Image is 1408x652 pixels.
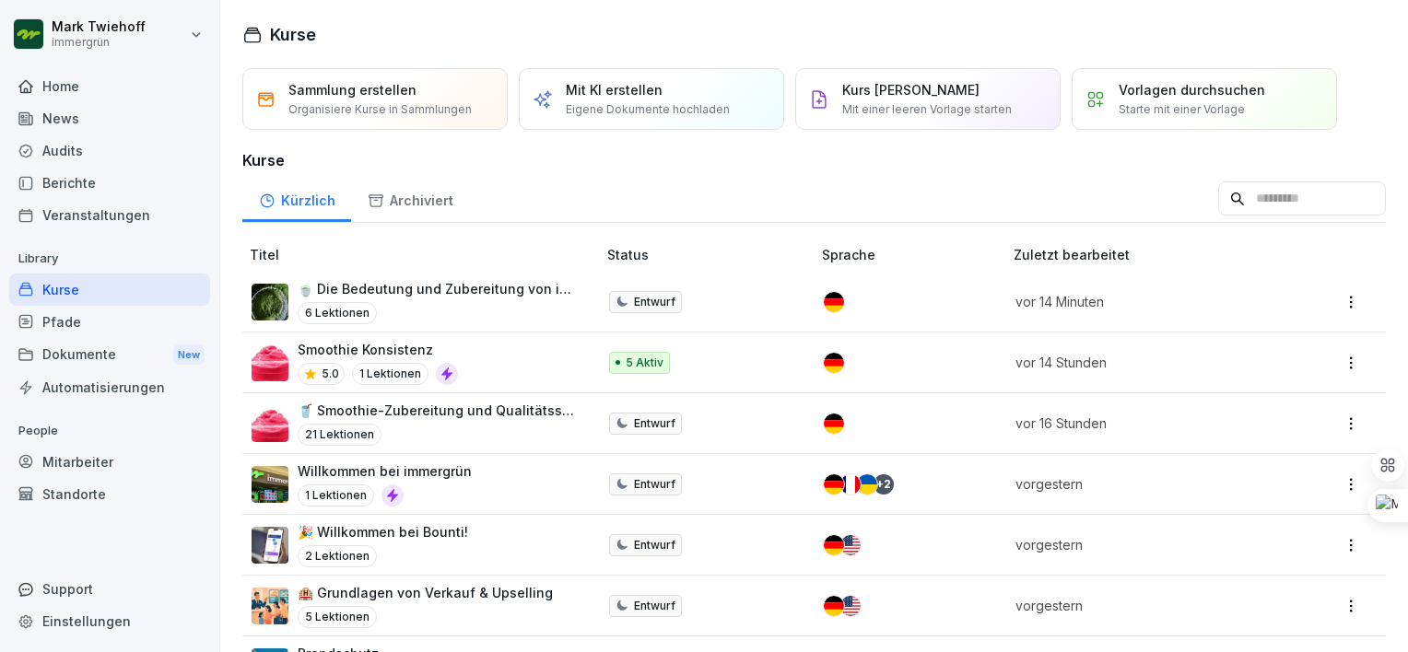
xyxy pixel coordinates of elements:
p: vor 16 Stunden [1015,413,1269,433]
p: vorgestern [1015,474,1269,494]
p: immergrün [52,36,146,49]
p: Status [607,245,815,264]
img: de.svg [824,353,844,373]
img: ry57mucuftmhslynm6mvb2jz.png [252,344,288,381]
img: de.svg [824,292,844,312]
p: Entwurf [634,415,675,432]
a: Kurse [9,274,210,306]
p: vorgestern [1015,596,1269,615]
a: Einstellungen [9,605,210,637]
p: 🥤 Smoothie-Zubereitung und Qualitätsstandards bei immergrün [298,401,578,420]
p: Titel [250,245,600,264]
a: Standorte [9,478,210,510]
a: Veranstaltungen [9,199,210,231]
p: Eigene Dokumente hochladen [566,101,730,118]
p: Vorlagen durchsuchen [1119,80,1265,99]
p: 5 Lektionen [298,606,377,628]
p: Mark Twiehoff [52,19,146,35]
p: Kurs [PERSON_NAME] [842,80,980,99]
p: People [9,416,210,446]
p: Sprache [822,245,1005,264]
p: Entwurf [634,294,675,310]
p: 2 Lektionen [298,545,377,567]
img: de.svg [824,596,844,616]
div: Support [9,573,210,605]
img: us.svg [840,535,861,555]
img: ulpamn7la63b47cntj6ov7ms.png [252,405,288,442]
div: + 2 [874,474,894,495]
p: Library [9,244,210,274]
a: Berichte [9,167,210,199]
img: us.svg [840,596,861,616]
a: News [9,102,210,134]
p: Smoothie Konsistenz [298,340,458,359]
img: fr.svg [840,474,861,495]
p: 1 Lektionen [298,484,374,506]
p: 6 Lektionen [298,302,377,324]
p: Entwurf [634,598,675,614]
img: a8yn40tlpli2795yia0sxgfc.png [252,588,288,624]
img: de.svg [824,413,844,434]
p: 🎉 Willkommen bei Bounti! [298,522,468,541]
p: Mit einer leeren Vorlage starten [842,101,1012,118]
p: vor 14 Stunden [1015,353,1269,372]
p: Mit KI erstellen [566,80,663,99]
p: Starte mit einer Vorlage [1119,101,1245,118]
p: 1 Lektionen [352,363,428,385]
p: Organisiere Kurse in Sammlungen [288,101,472,118]
p: Entwurf [634,537,675,553]
p: Entwurf [634,476,675,493]
div: New [173,344,205,366]
a: Mitarbeiter [9,446,210,478]
a: Home [9,70,210,102]
a: Archiviert [351,175,469,222]
p: 5.0 [322,366,339,382]
p: Sammlung erstellen [288,80,417,99]
img: svva00loomdno4b6mcj3rv92.png [252,466,288,503]
img: de.svg [824,535,844,555]
p: 5 Aktiv [626,355,663,371]
p: 21 Lektionen [298,424,381,446]
a: DokumenteNew [9,338,210,372]
a: Audits [9,134,210,167]
a: Kürzlich [242,175,351,222]
p: vorgestern [1015,535,1269,554]
img: v3mzz9dj9q5emoctvkhujgmn.png [252,284,288,320]
p: 🍵 Die Bedeutung und Zubereitung von immergrün Matchas [298,279,578,298]
p: Willkommen bei immergrün [298,461,472,481]
a: Automatisierungen [9,371,210,403]
p: vor 14 Minuten [1015,292,1269,311]
h3: Kurse [242,149,1386,171]
a: Pfade [9,306,210,338]
div: Dokumente [9,338,210,372]
h1: Kurse [270,22,316,47]
img: ua.svg [857,474,877,495]
p: 🏨 Grundlagen von Verkauf & Upselling [298,583,553,602]
p: Zuletzt bearbeitet [1014,245,1291,264]
img: b4eu0mai1tdt6ksd7nlke1so.png [252,527,288,564]
img: de.svg [824,474,844,495]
